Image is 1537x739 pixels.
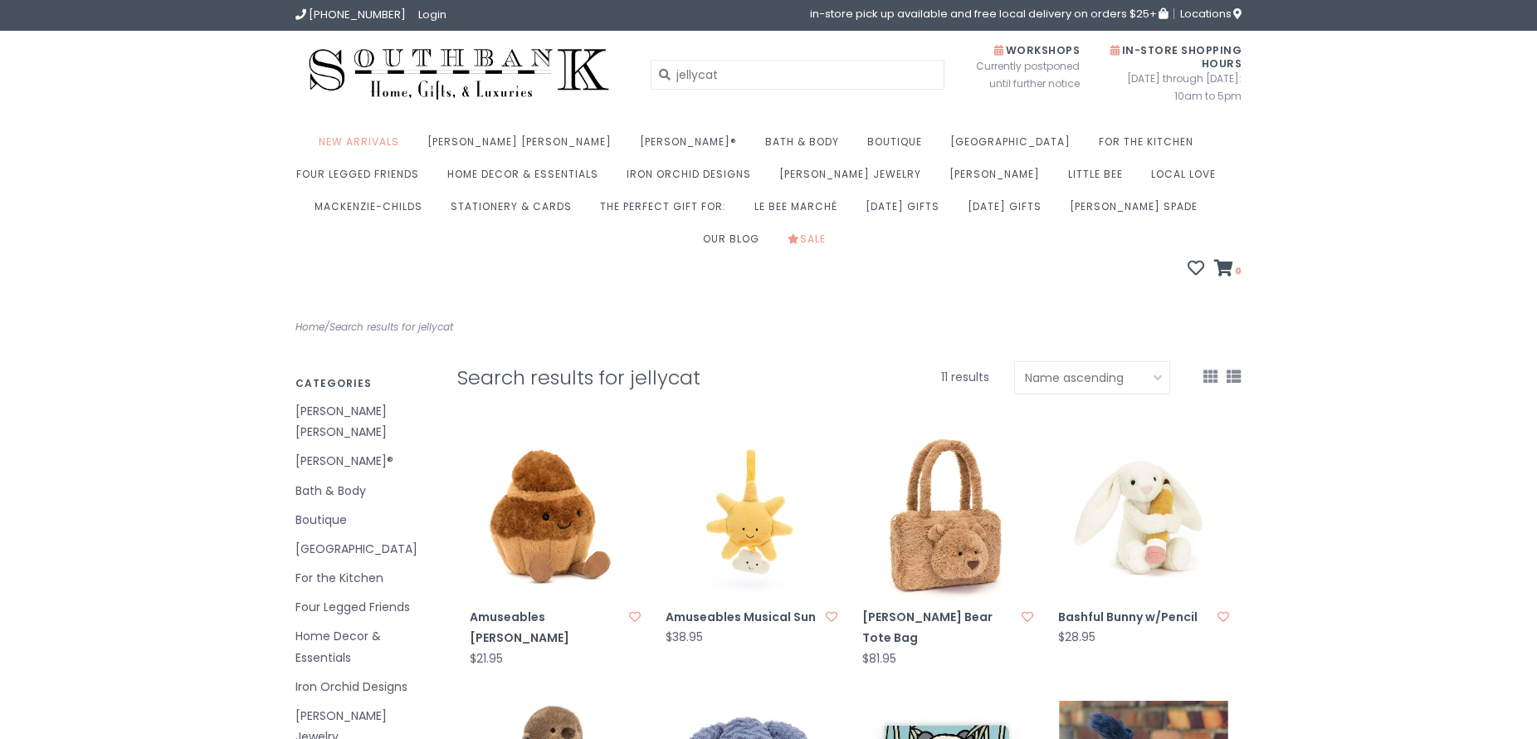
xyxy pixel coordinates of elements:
[666,432,837,603] img: Jellycat Amuseables Musical Sun
[295,626,432,668] a: Home Decor & Essentials
[862,607,1017,648] a: [PERSON_NAME] Bear Tote Bag
[1058,432,1229,603] img: Jellycat Bashful Bunny w/Pencil
[295,43,622,105] img: Southbank Gift Company -- Home, Gifts, and Luxuries
[470,432,641,603] img: Jellycat Amuseables Brigitte Brioche
[627,163,759,195] a: Iron Orchid Designs
[296,163,427,195] a: Four Legged Friends
[862,653,896,665] div: $81.95
[1180,6,1242,22] span: Locations
[1070,195,1206,228] a: [PERSON_NAME] Spade
[1058,631,1095,644] div: $28.95
[309,7,406,22] span: [PHONE_NUMBER]
[295,677,432,697] a: Iron Orchid Designs
[629,609,641,625] a: Add to wishlist
[470,607,624,648] a: Amuseables [PERSON_NAME]
[651,60,945,90] input: Let us help you search for the right gift!
[1233,264,1242,277] span: 0
[295,481,432,502] a: Bath & Body
[329,320,453,334] a: Search results for jellycat
[1105,70,1242,105] span: [DATE] through [DATE]: 10am to 5pm
[1099,130,1202,163] a: For the Kitchen
[1068,163,1131,195] a: Little Bee
[295,568,432,589] a: For the Kitchen
[315,195,431,228] a: MacKenzie-Childs
[826,609,837,625] a: Add to wishlist
[1022,609,1033,625] a: Add to wishlist
[295,7,406,22] a: [PHONE_NUMBER]
[765,130,847,163] a: Bath & Body
[867,130,930,163] a: Boutique
[1058,607,1213,628] a: Bashful Bunny w/Pencil
[457,367,806,389] h1: Search results for jellycat
[451,195,580,228] a: Stationery & Cards
[866,195,948,228] a: [DATE] Gifts
[600,195,734,228] a: The perfect gift for:
[779,163,930,195] a: [PERSON_NAME] Jewelry
[283,318,768,336] div: /
[295,451,432,472] a: [PERSON_NAME]®
[754,195,846,228] a: Le Bee Marché
[1217,609,1229,625] a: Add to wishlist
[666,607,820,628] a: Amuseables Musical Sun
[319,130,407,163] a: New Arrivals
[703,228,768,260] a: Our Blog
[447,163,607,195] a: Home Decor & Essentials
[1151,163,1224,195] a: Local Love
[295,539,432,560] a: [GEOGRAPHIC_DATA]
[862,432,1033,603] img: Jellycat Bartholomew Bear Tote Bag
[1214,262,1242,278] a: 0
[994,43,1080,57] span: Workshops
[418,7,446,22] a: Login
[941,369,989,385] span: 11 results
[295,320,324,334] a: Home
[1110,43,1242,71] span: In-Store Shopping Hours
[1173,8,1242,19] a: Locations
[949,163,1048,195] a: [PERSON_NAME]
[427,130,620,163] a: [PERSON_NAME] [PERSON_NAME]
[666,631,703,644] div: $38.95
[640,130,745,163] a: [PERSON_NAME]®
[295,597,432,618] a: Four Legged Friends
[950,130,1079,163] a: [GEOGRAPHIC_DATA]
[295,401,432,443] a: [PERSON_NAME] [PERSON_NAME]
[470,653,503,665] div: $21.95
[968,195,1050,228] a: [DATE] Gifts
[810,8,1168,19] span: in-store pick up available and free local delivery on orders $25+
[295,510,432,531] a: Boutique
[788,228,834,260] a: Sale
[955,57,1080,92] span: Currently postponed until further notice
[295,378,432,389] h3: Categories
